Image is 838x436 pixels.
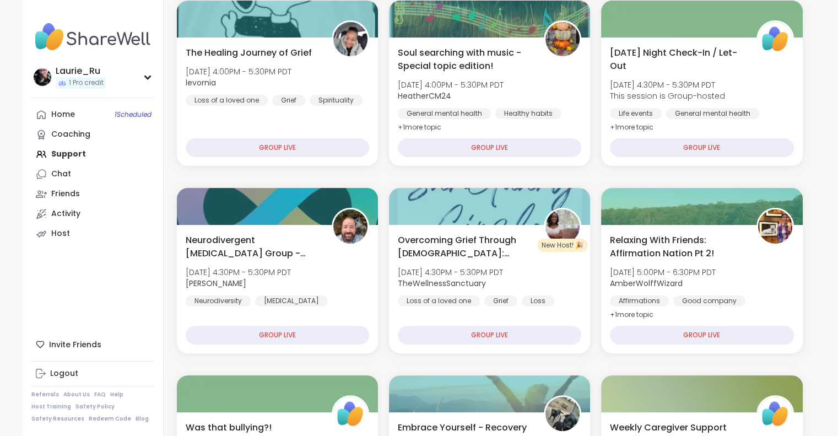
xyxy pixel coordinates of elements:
img: TheWellnessSanctuary [545,209,580,244]
a: Help [110,391,123,399]
div: General mental health [666,108,759,119]
div: Affirmations [610,295,669,306]
span: [DATE] 4:30PM - 5:30PM PDT [610,79,725,90]
div: Grief [484,295,517,306]
span: 1 Scheduled [115,110,152,119]
div: Coaching [51,129,90,140]
a: Home1Scheduled [31,105,154,125]
div: GROUP LIVE [186,138,369,157]
img: ShareWell Nav Logo [31,18,154,56]
a: Host Training [31,403,71,411]
div: Home [51,109,75,120]
div: Life events [610,108,662,119]
img: levornia [333,22,367,56]
b: TheWellnessSanctuary [398,278,486,289]
span: Was that bullying?! [186,421,272,434]
img: AmberWolffWizard [758,209,792,244]
div: Host [51,228,70,239]
a: About Us [63,391,90,399]
img: ShareWell [758,22,792,56]
div: Good company [673,295,745,306]
img: HeatherCM24 [545,22,580,56]
a: Safety Resources [31,415,84,423]
div: New Host! 🎉 [537,239,588,252]
div: Grief [272,95,305,106]
span: Overcoming Grief Through [DEMOGRAPHIC_DATA]: Sanctuary Circle [398,234,532,260]
div: Loss [522,295,554,306]
span: 1 Pro credit [69,78,104,88]
div: Loss of a loved one [398,295,480,306]
img: Brian_L [333,209,367,244]
a: Activity [31,204,154,224]
span: Neurodivergent [MEDICAL_DATA] Group - [DATE] [186,234,320,260]
span: [DATE] 4:00PM - 5:30PM PDT [398,79,504,90]
div: Loss of a loved one [186,95,268,106]
div: Spirituality [310,95,363,106]
span: [DATE] 4:00PM - 5:30PM PDT [186,66,291,77]
div: Healthy habits [495,108,561,119]
a: Blog [136,415,149,423]
a: Redeem Code [89,415,131,423]
a: Coaching [31,125,154,144]
span: [DATE] Night Check-In / Let-Out [610,46,744,73]
span: Relaxing With Friends: Affirmation Nation Pt 2! [610,234,744,260]
div: [MEDICAL_DATA] [255,295,328,306]
a: FAQ [94,391,106,399]
span: The Healing Journey of Grief [186,46,312,60]
div: Friends [51,189,80,200]
span: [DATE] 5:00PM - 6:30PM PDT [610,267,716,278]
div: GROUP LIVE [610,138,793,157]
a: Safety Policy [75,403,115,411]
div: Laurie_Ru [56,65,106,77]
b: HeatherCM24 [398,90,451,101]
a: Logout [31,364,154,384]
a: Friends [31,184,154,204]
div: Logout [50,368,78,379]
img: ShareWell [758,397,792,431]
div: GROUP LIVE [398,326,581,345]
a: Referrals [31,391,59,399]
span: [DATE] 4:30PM - 5:30PM PDT [186,267,291,278]
b: AmberWolffWizard [610,278,683,289]
img: Laurie_Ru [34,68,51,86]
div: Chat [51,169,71,180]
a: Host [31,224,154,244]
div: Neurodiversity [186,295,251,306]
span: [DATE] 4:30PM - 5:30PM PDT [398,267,503,278]
img: ShareWell [333,397,367,431]
div: GROUP LIVE [610,326,793,345]
span: Soul searching with music -Special topic edition! [398,46,532,73]
div: GROUP LIVE [186,326,369,345]
div: Invite Friends [31,335,154,354]
a: Chat [31,164,154,184]
b: levornia [186,77,216,88]
img: Amie89 [545,397,580,431]
div: Activity [51,208,80,219]
div: GROUP LIVE [398,138,581,157]
div: General mental health [398,108,491,119]
span: This session is Group-hosted [610,90,725,101]
b: [PERSON_NAME] [186,278,246,289]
